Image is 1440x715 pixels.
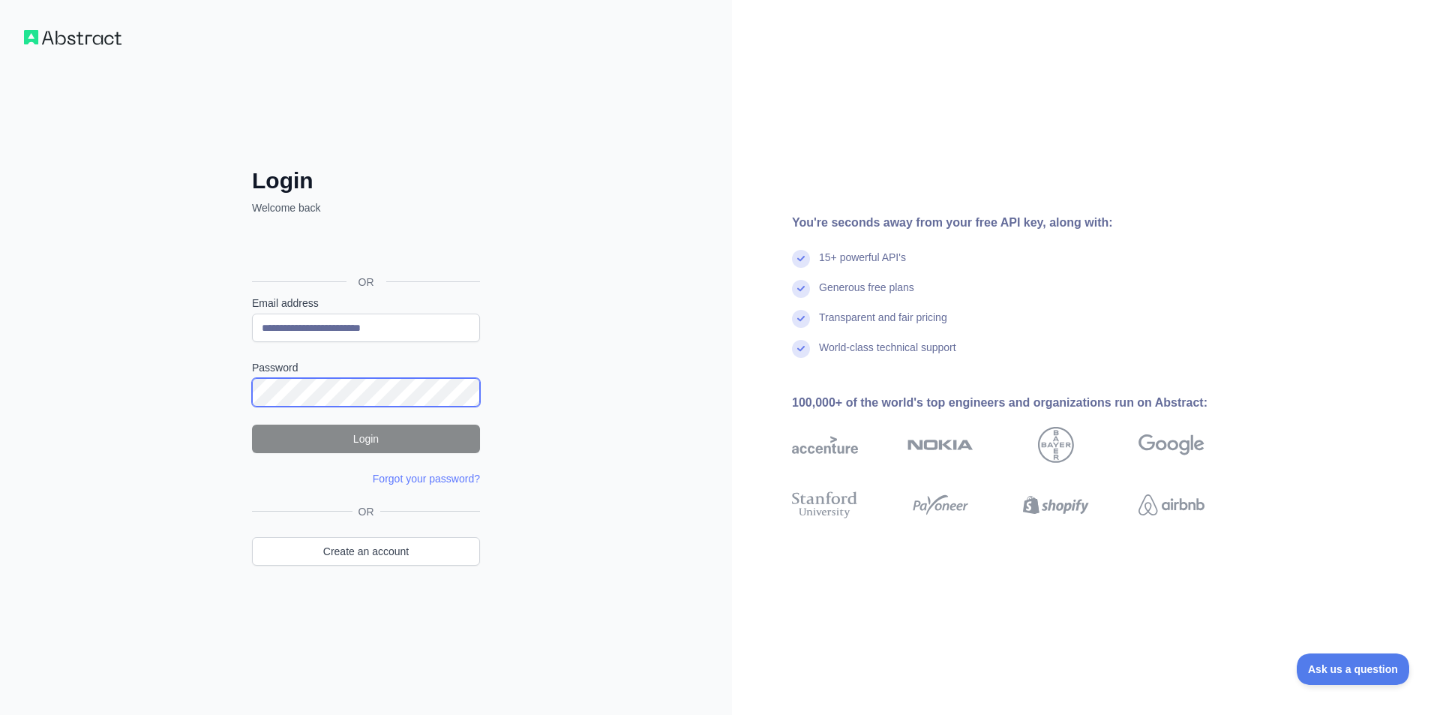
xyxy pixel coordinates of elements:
[373,473,480,485] a: Forgot your password?
[346,275,386,290] span: OR
[252,425,480,453] button: Login
[819,250,906,280] div: 15+ powerful API's
[907,427,973,463] img: nokia
[1138,427,1204,463] img: google
[1038,427,1074,463] img: bayer
[792,340,810,358] img: check mark
[252,167,480,194] h2: Login
[792,214,1252,232] div: You're seconds away from your free API key, along with:
[907,488,973,521] img: payoneer
[1138,488,1204,521] img: airbnb
[352,504,380,519] span: OR
[792,394,1252,412] div: 100,000+ of the world's top engineers and organizations run on Abstract:
[244,232,484,265] iframe: Sign in with Google Button
[252,200,480,215] p: Welcome back
[1023,488,1089,521] img: shopify
[819,340,956,370] div: World-class technical support
[252,537,480,566] a: Create an account
[252,360,480,375] label: Password
[792,310,810,328] img: check mark
[792,488,858,521] img: stanford university
[819,280,914,310] div: Generous free plans
[792,280,810,298] img: check mark
[819,310,947,340] div: Transparent and fair pricing
[1297,653,1410,685] iframe: Toggle Customer Support
[24,30,121,45] img: Workflow
[792,250,810,268] img: check mark
[252,296,480,311] label: Email address
[792,427,858,463] img: accenture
